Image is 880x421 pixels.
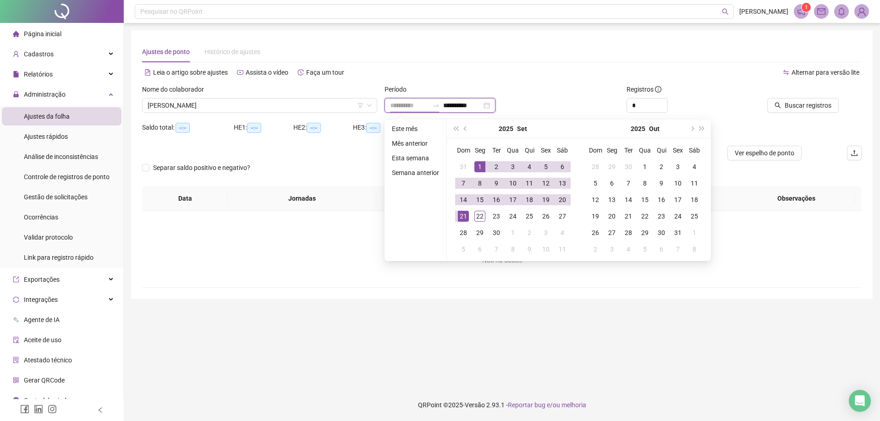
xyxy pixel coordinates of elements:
span: Atestado técnico [24,356,72,364]
div: 4 [689,161,700,172]
span: --:-- [176,123,190,133]
td: 2025-10-21 [620,208,637,224]
span: Alternar para versão lite [792,69,859,76]
span: upload [851,149,858,157]
div: 7 [672,244,683,255]
td: 2025-09-11 [521,175,538,191]
div: 19 [540,194,551,205]
div: 3 [606,244,617,255]
div: 30 [656,227,667,238]
div: 7 [491,244,502,255]
td: 2025-09-30 [488,224,505,241]
td: 2025-10-13 [604,191,620,208]
td: 2025-09-21 [455,208,472,224]
div: 9 [656,178,667,189]
div: 23 [656,211,667,222]
span: facebook [20,405,29,414]
span: Relatórios [24,71,53,78]
span: Faça um tour [306,69,344,76]
div: 11 [524,178,535,189]
th: Seg [604,142,620,159]
div: 3 [540,227,551,238]
td: 2025-09-24 [505,208,521,224]
div: 19 [590,211,601,222]
div: 7 [458,178,469,189]
div: 13 [557,178,568,189]
span: Aceite de uso [24,336,61,344]
img: 80778 [855,5,869,18]
span: Assista o vídeo [246,69,288,76]
div: 2 [491,161,502,172]
div: 29 [606,161,617,172]
span: Reportar bug e/ou melhoria [508,401,586,409]
span: info-circle [13,397,19,404]
span: --:-- [366,123,380,133]
div: 1 [639,161,650,172]
td: 2025-10-22 [637,208,653,224]
span: youtube [237,69,243,76]
div: 16 [491,194,502,205]
div: 1 [474,161,485,172]
div: 14 [458,194,469,205]
div: 2 [656,161,667,172]
div: 14 [623,194,634,205]
span: Buscar registros [785,100,831,110]
div: HE 3: [353,122,412,133]
td: 2025-09-12 [538,175,554,191]
td: 2025-09-15 [472,191,488,208]
div: 20 [606,211,617,222]
div: 21 [623,211,634,222]
div: 27 [557,211,568,222]
th: Entrada 1 [376,186,468,211]
div: 5 [639,244,650,255]
th: Dom [455,142,472,159]
div: 10 [672,178,683,189]
span: Análise de inconsistências [24,153,98,160]
span: swap-right [432,102,440,109]
span: Link para registro rápido [24,254,93,261]
div: 24 [672,211,683,222]
td: 2025-09-16 [488,191,505,208]
div: 11 [557,244,568,255]
span: home [13,31,19,37]
td: 2025-10-12 [587,191,604,208]
td: 2025-10-27 [604,224,620,241]
div: 8 [639,178,650,189]
div: 13 [606,194,617,205]
span: lock [13,91,19,98]
td: 2025-09-08 [472,175,488,191]
div: 10 [540,244,551,255]
td: 2025-09-03 [505,159,521,175]
button: super-prev-year [451,120,461,138]
th: Ter [488,142,505,159]
button: year panel [631,120,645,138]
li: Semana anterior [388,167,443,178]
td: 2025-11-07 [670,241,686,257]
td: 2025-09-29 [604,159,620,175]
td: 2025-09-17 [505,191,521,208]
span: Validar protocolo [24,234,73,241]
div: 28 [590,161,601,172]
div: 17 [507,194,518,205]
td: 2025-10-26 [587,224,604,241]
td: 2025-10-05 [587,175,604,191]
div: 4 [524,161,535,172]
span: Administração [24,91,66,98]
span: Exportações [24,276,60,283]
td: 2025-10-30 [653,224,670,241]
td: 2025-10-14 [620,191,637,208]
span: swap [783,69,789,76]
div: 15 [639,194,650,205]
span: instagram [48,405,57,414]
span: EDNEI KAUÃ FARIA COSTA [148,98,372,112]
span: qrcode [13,377,19,383]
td: 2025-08-31 [455,159,472,175]
footer: QRPoint © 2025 - 2.93.1 - [124,389,880,421]
td: 2025-11-01 [686,224,703,241]
span: Gerar QRCode [24,377,65,384]
span: left [97,407,104,413]
div: 15 [474,194,485,205]
div: 6 [656,244,667,255]
td: 2025-09-28 [587,159,604,175]
div: HE 1: [234,122,293,133]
